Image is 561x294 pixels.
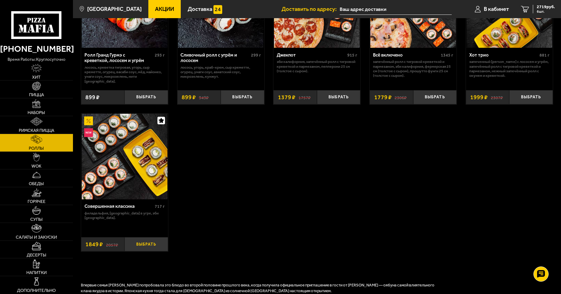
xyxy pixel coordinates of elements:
[28,199,45,204] span: Горячее
[277,59,357,73] p: Эби Калифорния, Запечённый ролл с тигровой креветкой и пармезаном, Пепперони 25 см (толстое с сыр...
[27,253,46,257] span: Десерты
[317,90,360,104] button: Выбрать
[124,90,168,104] button: Выбрать
[469,59,550,78] p: Запеченный [PERSON_NAME] с лососем и угрём, Запечённый ролл с тигровой креветкой и пармезаном, Не...
[30,217,43,222] span: Супы
[84,211,165,220] p: Филадельфия, [GEOGRAPHIC_DATA] в угре, Эби [GEOGRAPHIC_DATA].
[373,52,440,58] div: Всё включено
[182,94,196,100] span: 899 ₽
[278,94,295,100] span: 1379 ₽
[32,75,41,80] span: Хит
[509,90,553,104] button: Выбрать
[84,116,93,125] img: Акционный
[29,93,44,97] span: Пицца
[17,288,56,293] span: Дополнительно
[82,114,167,199] img: Совершенная классика
[81,283,444,294] p: Впервые семья [PERSON_NAME] попробовала это блюдо во второй половине прошлого века, когда получил...
[251,53,261,58] span: 299 г
[180,65,261,79] p: лосось, угорь, краб-крем, Сыр креметте, огурец, унаги соус, азиатский соус, микрозелень, кунжут.
[340,4,452,15] span: Красное Село, Нарвская улица, 12
[470,94,488,100] span: 1999 ₽
[28,110,45,115] span: Наборы
[277,52,346,58] div: Джекпот
[155,53,165,58] span: 293 г
[347,53,357,58] span: 915 г
[16,235,57,240] span: Салаты и закуски
[221,90,264,104] button: Выбрать
[537,10,555,13] span: 6 шт.
[87,6,142,12] span: [GEOGRAPHIC_DATA]
[106,241,118,247] s: 2057 ₽
[540,53,549,58] span: 881 г
[469,52,538,58] div: Хот трио
[155,6,174,12] span: Акции
[282,6,340,12] span: Доставить по адресу:
[484,6,509,12] span: В кабинет
[85,94,100,100] span: 899 ₽
[394,94,407,100] s: 2306 ₽
[155,204,165,209] span: 717 г
[441,53,453,58] span: 1345 г
[373,59,454,78] p: Запечённый ролл с тигровой креветкой и пармезаном, Эби Калифорния, Фермерская 25 см (толстое с сы...
[340,4,452,15] input: Ваш адрес доставки
[374,94,392,100] span: 1779 ₽
[299,94,311,100] s: 1757 ₽
[491,94,503,100] s: 2307 ₽
[199,94,209,100] s: 949 ₽
[413,90,457,104] button: Выбрать
[29,146,44,151] span: Роллы
[188,6,212,12] span: Доставка
[84,65,165,84] p: лосось, креветка тигровая, угорь, Сыр креметте, огурец, васаби соус, мёд, майонез, унаги соус, ми...
[81,114,168,199] a: АкционныйНовинкаСовершенная классика
[29,181,44,186] span: Обеды
[124,237,168,251] button: Выбрать
[84,52,153,64] div: Ролл Гранд Гурмэ с креветкой, лососем и угрём
[19,128,54,133] span: Римская пицца
[26,270,47,275] span: Напитки
[84,204,153,209] div: Совершенная классика
[31,164,41,168] span: WOK
[213,5,222,14] img: 15daf4d41897b9f0e9f617042186c801.svg
[85,241,103,247] span: 1849 ₽
[537,5,555,9] span: 2719 руб.
[180,52,249,64] div: Сливочный ролл с угрём и лососем
[84,128,93,137] img: Новинка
